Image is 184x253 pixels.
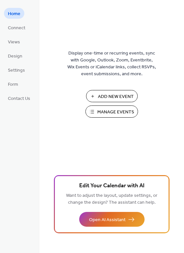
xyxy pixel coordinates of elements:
span: Contact Us [8,95,30,102]
a: Form [4,79,22,89]
span: Display one-time or recurring events, sync with Google, Outlook, Zoom, Eventbrite, Wix Events or ... [67,50,156,78]
button: Add New Event [86,90,138,102]
span: Edit Your Calendar with AI [79,181,145,191]
span: Design [8,53,22,60]
span: Open AI Assistant [89,217,126,223]
a: Connect [4,22,29,33]
span: Settings [8,67,25,74]
span: Connect [8,25,25,32]
span: Want to adjust the layout, update settings, or change the design? The assistant can help. [66,191,157,207]
a: Design [4,50,26,61]
button: Open AI Assistant [79,212,145,227]
span: Manage Events [97,109,134,116]
a: Views [4,36,24,47]
span: Home [8,11,20,17]
span: Add New Event [98,93,134,100]
span: Views [8,39,20,46]
span: Form [8,81,18,88]
a: Settings [4,64,29,75]
a: Contact Us [4,93,34,103]
button: Manage Events [85,105,138,118]
a: Home [4,8,24,19]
